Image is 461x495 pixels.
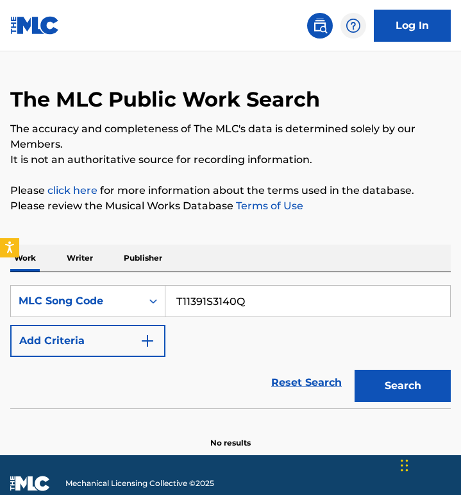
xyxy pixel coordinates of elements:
[374,10,451,42] a: Log In
[10,87,320,112] h1: The MLC Public Work Search
[10,245,40,272] p: Work
[10,198,451,214] p: Please review the Musical Works Database
[346,18,361,33] img: help
[10,285,451,408] form: Search Form
[397,433,461,495] iframe: Chat Widget
[10,183,451,198] p: Please for more information about the terms used in the database.
[233,200,303,212] a: Terms of Use
[10,152,451,168] p: It is not an authoritative source for recording information.
[265,369,348,397] a: Reset Search
[65,478,214,489] span: Mechanical Licensing Collective © 2025
[10,121,451,152] p: The accuracy and completeness of The MLC's data is determined solely by our Members.
[10,16,60,35] img: MLC Logo
[47,184,97,196] a: click here
[120,245,166,272] p: Publisher
[355,370,451,402] button: Search
[340,13,366,39] div: Help
[401,446,408,485] div: Drag
[10,325,165,357] button: Add Criteria
[63,245,97,272] p: Writer
[307,13,333,39] a: Public Search
[19,293,134,309] div: MLC Song Code
[210,422,251,449] p: No results
[10,476,50,491] img: logo
[312,18,328,33] img: search
[140,333,155,349] img: 9d2ae6d4665cec9f34b9.svg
